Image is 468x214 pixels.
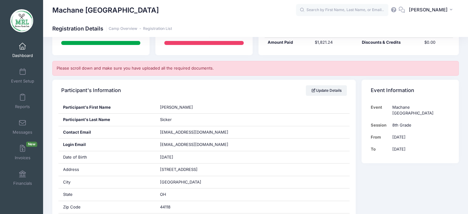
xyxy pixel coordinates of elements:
[143,26,172,31] a: Registration List
[58,101,156,114] div: Participant's First Name
[359,39,422,46] div: Discounts & Credits
[371,131,390,143] td: From
[52,61,459,76] div: Please scroll down and make sure you have uploaded all the required documents.
[12,53,33,58] span: Dashboard
[61,82,121,99] h4: Participant's Information
[160,204,170,209] span: 44118
[58,164,156,176] div: Address
[312,39,359,46] div: $1,821.24
[389,143,450,155] td: [DATE]
[160,180,201,184] span: [GEOGRAPHIC_DATA]
[58,114,156,126] div: Participant's Last Name
[8,65,37,87] a: Event Setup
[405,3,459,17] button: [PERSON_NAME]
[15,104,30,109] span: Reports
[160,155,173,159] span: [DATE]
[58,139,156,151] div: Login Email
[58,151,156,164] div: Date of Birth
[160,167,198,172] span: [STREET_ADDRESS]
[8,116,37,138] a: Messages
[389,131,450,143] td: [DATE]
[160,142,237,148] span: [EMAIL_ADDRESS][DOMAIN_NAME]
[371,82,414,99] h4: Event Information
[13,181,32,186] span: Financials
[11,79,34,84] span: Event Setup
[58,176,156,188] div: City
[389,101,450,119] td: Machane [GEOGRAPHIC_DATA]
[296,4,388,16] input: Search by First Name, Last Name, or Email...
[8,91,37,112] a: Reports
[58,126,156,139] div: Contact Email
[8,142,37,163] a: InvoicesNew
[265,39,312,46] div: Amount Paid
[160,130,228,135] span: [EMAIL_ADDRESS][DOMAIN_NAME]
[26,142,37,147] span: New
[409,6,448,13] span: [PERSON_NAME]
[371,143,390,155] td: To
[160,192,166,197] span: OH
[58,188,156,201] div: State
[371,101,390,119] td: Event
[52,25,172,32] h1: Registration Details
[306,85,347,96] a: Update Details
[422,39,453,46] div: $0.00
[58,201,156,213] div: Zip Code
[52,3,159,17] h1: Machane [GEOGRAPHIC_DATA]
[109,26,137,31] a: Camp Overview
[13,130,32,135] span: Messages
[15,155,30,160] span: Invoices
[8,167,37,189] a: Financials
[371,119,390,131] td: Session
[160,105,193,110] span: [PERSON_NAME]
[160,117,172,122] span: Sicker
[8,39,37,61] a: Dashboard
[10,9,33,32] img: Machane Racket Lake
[389,119,450,131] td: 8th Grade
